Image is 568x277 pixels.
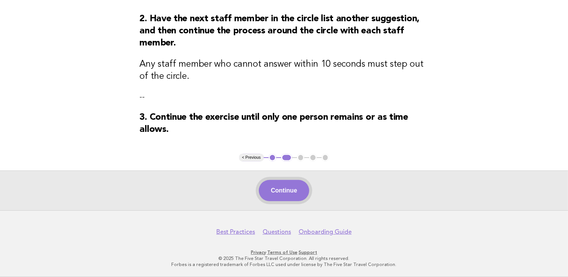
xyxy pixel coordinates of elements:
[259,180,309,201] button: Continue
[267,250,297,255] a: Terms of Use
[52,249,516,255] p: · ·
[281,154,292,161] button: 2
[140,14,420,48] strong: 2. Have the next staff member in the circle list another suggestion, and then continue the proces...
[140,113,408,134] strong: 3. Continue the exercise until only one person remains or as time allows.
[299,228,352,236] a: Onboarding Guide
[216,228,255,236] a: Best Practices
[251,250,266,255] a: Privacy
[269,154,276,161] button: 1
[52,255,516,261] p: © 2025 The Five Star Travel Corporation. All rights reserved.
[52,261,516,268] p: Forbes is a registered trademark of Forbes LLC used under license by The Five Star Travel Corpora...
[140,92,429,102] p: --
[299,250,317,255] a: Support
[140,58,429,83] h3: Any staff member who cannot answer within 10 seconds must step out of the circle.
[239,154,264,161] button: < Previous
[263,228,291,236] a: Questions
